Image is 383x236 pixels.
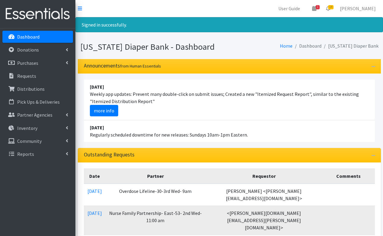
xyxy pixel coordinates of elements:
[84,80,375,120] li: Weekly app updates: Prevent many double-click on submit issues; Created a new "Itemized Request R...
[90,124,104,131] strong: [DATE]
[328,5,334,9] span: 14
[17,99,60,105] p: Pick Ups & Deliveries
[307,2,321,14] a: 1
[87,210,102,216] a: [DATE]
[2,44,73,56] a: Donations
[84,120,375,142] li: Regularly scheduled downtime for new releases: Sundays 10am-1pm Eastern.
[2,31,73,43] a: Dashboard
[17,60,38,66] p: Purchases
[90,105,118,116] a: more info
[205,206,322,235] td: <[PERSON_NAME][DOMAIN_NAME][EMAIL_ADDRESS][PERSON_NAME][DOMAIN_NAME]>
[17,86,45,92] p: Distributions
[280,43,293,49] a: Home
[106,168,206,184] th: Partner
[17,112,52,118] p: Partner Agencies
[293,42,321,50] li: Dashboard
[2,148,73,160] a: Reports
[321,2,335,14] a: 14
[84,152,135,158] h3: Outstanding Requests
[17,73,36,79] p: Requests
[322,168,375,184] th: Comments
[2,109,73,121] a: Partner Agencies
[2,96,73,108] a: Pick Ups & Deliveries
[17,138,42,144] p: Community
[2,57,73,69] a: Purchases
[17,34,40,40] p: Dashboard
[106,184,206,206] td: Overdose Lifeline-30-3rd Wed- 9am
[2,83,73,95] a: Distributions
[80,42,227,52] h1: [US_STATE] Diaper Bank - Dashboard
[321,42,378,50] li: [US_STATE] Diaper Bank
[84,168,106,184] th: Date
[75,17,383,32] div: Signed in successfully.
[17,125,37,131] p: Inventory
[316,5,320,9] span: 1
[87,188,102,194] a: [DATE]
[106,206,206,235] td: Nurse Family Partnership- East-53- 2nd Wed-11:00 am
[205,184,322,206] td: [PERSON_NAME] <[PERSON_NAME][EMAIL_ADDRESS][DOMAIN_NAME]>
[335,2,381,14] a: [PERSON_NAME]
[2,122,73,134] a: Inventory
[205,168,322,184] th: Requestor
[2,4,73,24] img: HumanEssentials
[17,47,39,53] p: Donations
[2,135,73,147] a: Community
[90,84,104,90] strong: [DATE]
[2,70,73,82] a: Requests
[274,2,305,14] a: User Guide
[17,151,34,157] p: Reports
[120,63,161,69] small: from Human Essentials
[84,63,161,69] h3: Announcements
